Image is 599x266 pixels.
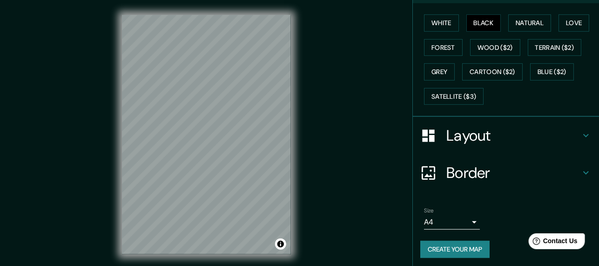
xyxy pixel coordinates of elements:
button: Black [466,14,501,32]
h4: Border [446,164,580,182]
button: Love [559,14,589,32]
button: Blue ($2) [530,63,574,81]
button: Grey [424,63,455,81]
label: Size [424,207,434,215]
h4: Layout [446,126,580,145]
button: White [424,14,459,32]
button: Natural [508,14,551,32]
button: Cartoon ($2) [462,63,523,81]
button: Forest [424,39,463,56]
button: Toggle attribution [275,239,286,250]
canvas: Map [122,15,291,254]
div: A4 [424,215,480,230]
div: Border [413,154,599,191]
button: Wood ($2) [470,39,520,56]
button: Terrain ($2) [528,39,582,56]
div: Layout [413,117,599,154]
iframe: Help widget launcher [516,230,589,256]
button: Satellite ($3) [424,88,484,105]
button: Create your map [420,241,490,258]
